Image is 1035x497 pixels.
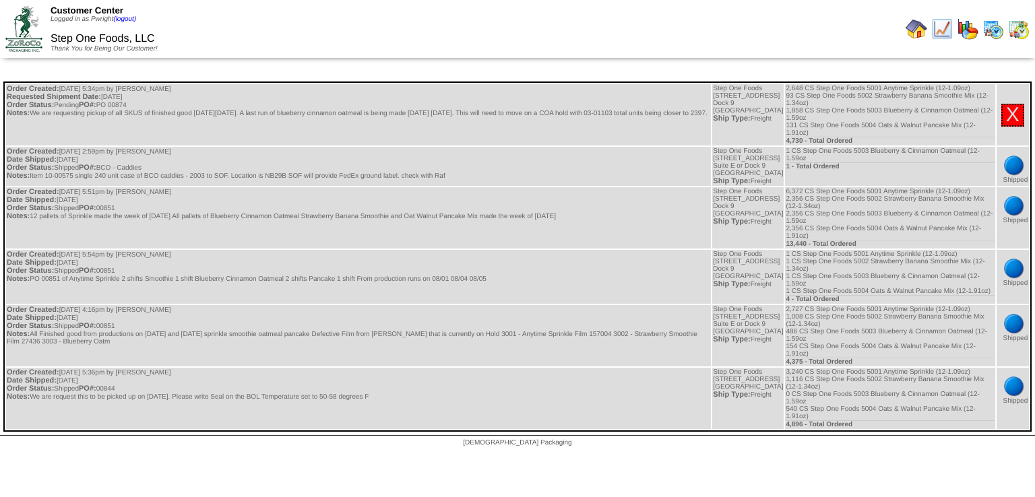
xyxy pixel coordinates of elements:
span: Order Status: [7,101,54,109]
img: bluedot.png [1003,313,1025,335]
span: PO#: [79,164,96,172]
span: Date Shipped: [7,259,57,267]
td: 1 CS Step One Foods 5003 Blueberry & Cinnamon Oatmeal (12-1.59oz [785,147,995,186]
span: Order Status: [7,322,54,330]
td: 3,240 CS Step One Foods 5001 Anytime Sprinkle (12-1.09oz) 1,116 CS Step One Foods 5002 Strawberry... [785,368,995,429]
span: Order Created: [7,251,59,259]
span: Ship Type: [713,177,750,185]
td: Step One Foods [STREET_ADDRESS] Dock 9 [GEOGRAPHIC_DATA] Freight [712,84,784,145]
span: Order Created: [7,306,59,314]
td: Shipped [997,368,1029,429]
td: 2,727 CS Step One Foods 5001 Anytime Sprinkle (12-1.09oz) 1,008 CS Step One Foods 5002 Strawberry... [785,305,995,366]
td: [DATE] 4:16pm by [PERSON_NAME] [DATE] Shipped 00851 All Finished good from productions on [DATE] ... [6,305,711,366]
td: Step One Foods [STREET_ADDRESS] Suite E or Dock 9 [GEOGRAPHIC_DATA] Freight [712,305,784,366]
span: Order Status: [7,267,54,275]
span: Order Created: [7,147,59,156]
img: bluedot.png [1003,376,1025,397]
img: bluedot.png [1003,155,1025,176]
span: Notes: [7,172,30,180]
td: [DATE] 2:59pm by [PERSON_NAME] [DATE] Shipped BCO - Caddies Item 10-00575 single 240 unit case of... [6,147,711,186]
span: Notes: [7,393,30,401]
img: graph.gif [957,18,978,40]
td: [DATE] 5:54pm by [PERSON_NAME] [DATE] Shipped 00851 PO 00851 of Anytime Sprinkle 2 shifts Smoothi... [6,250,711,304]
a: (logout) [113,15,136,23]
span: Order Status: [7,204,54,212]
td: [DATE] 5:34pm by [PERSON_NAME] [DATE] Pending PO 00874 We are requesting pickup of all SKUS of fi... [6,84,711,145]
td: 1 CS Step One Foods 5001 Anytime Sprinkle (12-1.09oz) 1 CS Step One Foods 5002 Strawberry Banana ... [785,250,995,304]
td: 2,648 CS Step One Foods 5001 Anytime Sprinkle (12-1.09oz) 93 CS Step One Foods 5002 Strawberry Ba... [785,84,995,145]
img: line_graph.gif [931,18,953,40]
span: Notes: [7,330,30,338]
img: home.gif [906,18,927,40]
span: Date Shipped: [7,314,57,322]
td: Step One Foods [STREET_ADDRESS] Suite E or Dock 9 [GEOGRAPHIC_DATA] Freight [712,147,784,186]
div: 4,896 - Total Ordered [786,420,994,428]
span: Order Status: [7,385,54,393]
span: Ship Type: [713,335,750,343]
span: Customer Center [51,5,123,15]
span: Ship Type: [713,280,750,288]
span: [DEMOGRAPHIC_DATA] Packaging [463,439,571,446]
td: 6,372 CS Step One Foods 5001 Anytime Sprinkle (12-1.09oz) 2,356 CS Step One Foods 5002 Strawberry... [785,187,995,249]
span: Logged in as Pwright [51,15,136,23]
span: Date Shipped: [7,196,57,204]
span: Order Created: [7,85,59,93]
span: Notes: [7,275,30,283]
span: Order Status: [7,164,54,172]
span: PO#: [79,204,96,212]
div: 13,440 - Total Ordered [786,240,994,248]
img: bluedot.png [1003,258,1025,279]
span: PO#: [79,322,96,330]
span: Notes: [7,212,30,220]
td: Shipped [997,147,1029,186]
div: 4 - Total Ordered [786,295,994,303]
td: [DATE] 5:51pm by [PERSON_NAME] [DATE] Shipped 00851 12 pallets of Sprinkle made the week of [DATE... [6,187,711,249]
td: Shipped [997,305,1029,366]
span: PO#: [79,101,96,109]
span: PO#: [79,267,96,275]
span: Date Shipped: [7,156,57,164]
div: 1 - Total Ordered [786,162,994,170]
img: ZoRoCo_Logo(Green%26Foil)%20jpg.webp [5,6,42,51]
span: Notes: [7,109,30,117]
span: Thank You for Being Our Customer! [51,45,158,53]
span: Ship Type: [713,391,750,399]
span: Order Created: [7,368,59,376]
span: Date Shipped: [7,376,57,385]
td: Step One Foods [STREET_ADDRESS] [GEOGRAPHIC_DATA] Freight [712,368,784,429]
td: Step One Foods [STREET_ADDRESS] Dock 9 [GEOGRAPHIC_DATA] Freight [712,250,784,304]
span: Requested Shipment Date: [7,93,101,101]
span: Order Created: [7,188,59,196]
td: Shipped [997,187,1029,249]
span: PO#: [79,385,96,393]
span: Ship Type: [713,218,750,226]
td: [DATE] 5:36pm by [PERSON_NAME] [DATE] Shipped 00844 We are request this to be picked up on [DATE]... [6,368,711,429]
a: X [1006,104,1020,126]
span: Step One Foods, LLC [51,33,155,44]
div: 4,730 - Total Ordered [786,137,994,145]
span: Ship Type: [713,114,750,123]
img: calendarinout.gif [1008,18,1030,40]
div: 4,375 - Total Ordered [786,358,994,366]
img: bluedot.png [1003,195,1025,217]
td: Step One Foods [STREET_ADDRESS] Dock 9 [GEOGRAPHIC_DATA] Freight [712,187,784,249]
td: Shipped [997,250,1029,304]
img: calendarprod.gif [982,18,1004,40]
